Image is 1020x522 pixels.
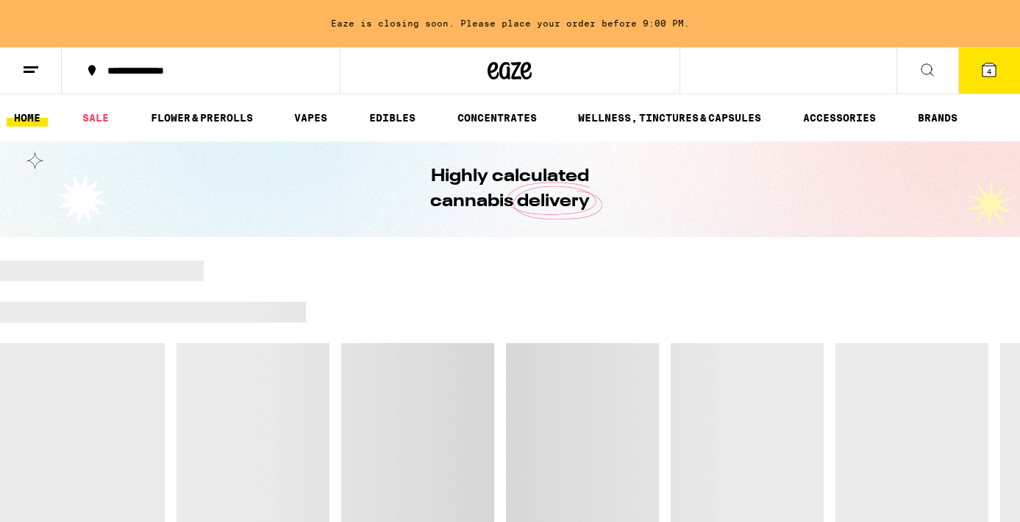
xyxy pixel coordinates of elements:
a: VAPES [287,109,335,127]
a: EDIBLES [362,109,423,127]
a: FLOWER & PREROLLS [143,109,260,127]
button: BRANDS [910,109,965,127]
button: 4 [958,48,1020,94]
a: ACCESSORIES [796,109,883,127]
a: CONCENTRATES [450,109,544,127]
a: WELLNESS, TINCTURES & CAPSULES [571,109,768,127]
span: 4 [987,67,991,76]
h1: Highly calculated cannabis delivery [389,164,632,214]
a: SALE [75,109,116,127]
a: HOME [7,109,48,127]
